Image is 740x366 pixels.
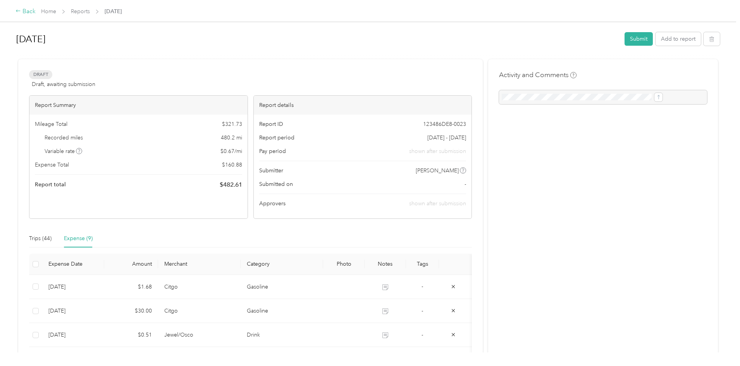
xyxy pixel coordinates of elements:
[104,323,158,347] td: $0.51
[412,261,433,267] div: Tags
[465,180,466,188] span: -
[32,80,95,88] span: Draft, awaiting submission
[35,180,66,189] span: Report total
[41,8,56,15] a: Home
[35,161,69,169] span: Expense Total
[241,323,323,347] td: Drink
[416,167,459,175] span: [PERSON_NAME]
[259,120,283,128] span: Report ID
[259,180,293,188] span: Submitted on
[29,70,52,79] span: Draft
[422,332,423,338] span: -
[365,254,406,275] th: Notes
[656,32,701,46] button: Add to report
[254,96,472,115] div: Report details
[104,299,158,323] td: $30.00
[220,180,242,189] span: $ 482.61
[16,30,619,48] h1: Nov 2024
[697,323,740,366] iframe: Everlance-gr Chat Button Frame
[105,7,122,15] span: [DATE]
[406,275,439,299] td: -
[406,323,439,347] td: -
[35,120,67,128] span: Mileage Total
[42,299,104,323] td: 11-26-2024
[625,32,653,46] button: Submit
[259,134,294,142] span: Report period
[221,134,242,142] span: 480.2 mi
[104,254,158,275] th: Amount
[423,120,466,128] span: 123486DE8-0023
[409,200,466,207] span: shown after submission
[259,147,286,155] span: Pay period
[422,308,423,314] span: -
[15,7,36,16] div: Back
[71,8,90,15] a: Reports
[42,323,104,347] td: 11-25-2024
[241,299,323,323] td: Gasoline
[259,167,283,175] span: Submitter
[222,161,242,169] span: $ 160.88
[45,147,83,155] span: Variable rate
[241,254,323,275] th: Category
[45,134,83,142] span: Recorded miles
[222,120,242,128] span: $ 321.73
[499,70,577,80] h4: Activity and Comments
[104,275,158,299] td: $1.68
[427,134,466,142] span: [DATE] - [DATE]
[42,254,104,275] th: Expense Date
[409,147,466,155] span: shown after submission
[406,254,439,275] th: Tags
[29,96,248,115] div: Report Summary
[220,147,242,155] span: $ 0.67 / mi
[42,275,104,299] td: 11-26-2024
[29,234,52,243] div: Trips (44)
[158,254,241,275] th: Merchant
[259,199,286,208] span: Approvers
[422,283,423,290] span: -
[158,275,241,299] td: Citgo
[158,323,241,347] td: Jewel/Osco
[158,299,241,323] td: Citgo
[323,254,365,275] th: Photo
[241,275,323,299] td: Gasoline
[64,234,93,243] div: Expense (9)
[406,299,439,323] td: -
